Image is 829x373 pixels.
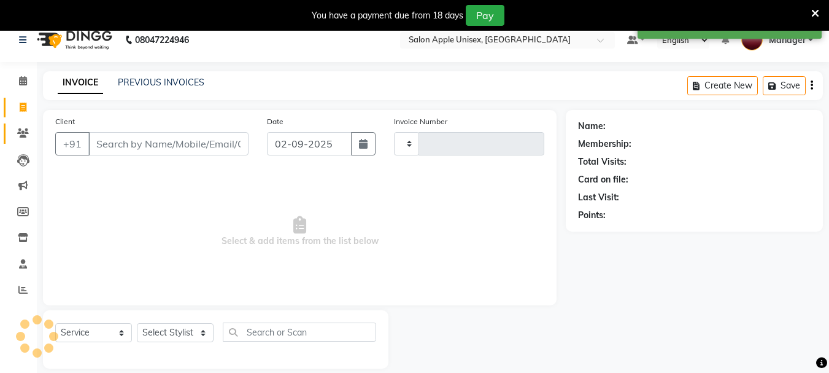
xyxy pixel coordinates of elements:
button: Save [763,76,806,95]
div: Membership: [578,138,631,151]
span: Select & add items from the list below [55,170,544,293]
span: Manager [769,34,806,47]
div: Card on file: [578,173,628,186]
label: Invoice Number [394,116,447,127]
a: PREVIOUS INVOICES [118,77,204,88]
b: 08047224946 [135,23,189,57]
div: You have a payment due from 18 days [312,9,463,22]
div: Last Visit: [578,191,619,204]
div: Name: [578,120,606,133]
input: Search by Name/Mobile/Email/Code [88,132,249,155]
input: Search or Scan [223,323,376,342]
label: Client [55,116,75,127]
button: Create New [687,76,758,95]
div: Total Visits: [578,155,627,168]
a: INVOICE [58,72,103,94]
img: logo [31,23,115,57]
div: Points: [578,209,606,222]
button: Pay [466,5,504,26]
button: +91 [55,132,90,155]
label: Date [267,116,283,127]
img: Manager [741,29,763,50]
